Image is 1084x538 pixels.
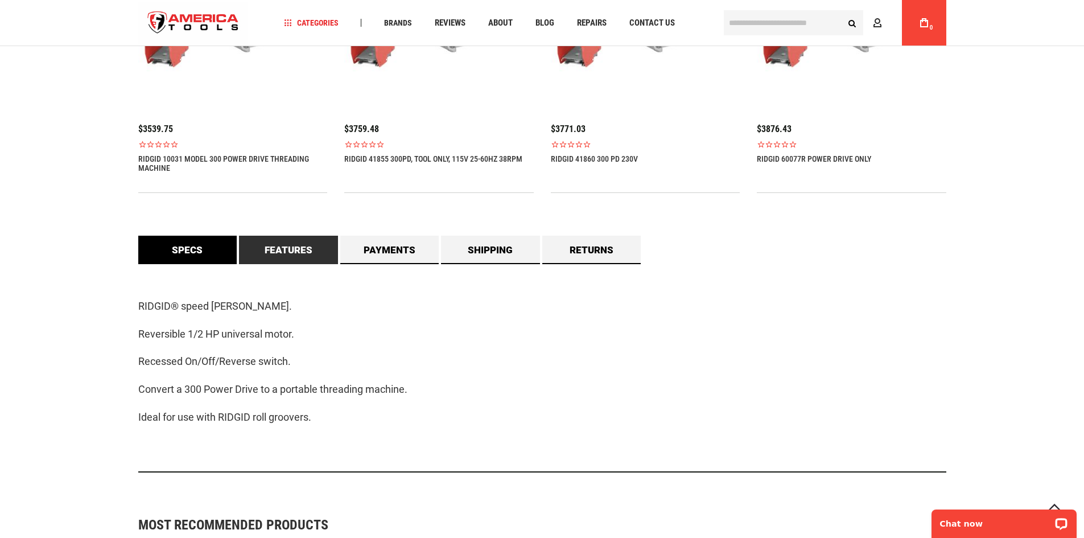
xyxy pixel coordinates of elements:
[572,15,612,31] a: Repairs
[138,409,946,426] p: Ideal for use with RIDGID roll groovers.
[138,354,946,370] p: Recessed On/Off/Reverse switch.
[930,24,933,31] span: 0
[138,124,173,134] span: $3539.75
[344,124,379,134] span: $3759.48
[483,15,518,31] a: About
[344,154,522,163] a: RIDGID 41855 300PD, TOOL ONLY, 115V 25-60HZ 38RPM
[138,140,328,149] span: Rated 0.0 out of 5 stars 0 reviews
[138,518,906,532] strong: Most Recommended Products
[430,15,471,31] a: Reviews
[624,15,680,31] a: Contact Us
[924,502,1084,538] iframe: LiveChat chat widget
[757,154,871,163] a: RIDGID 60077R POWER DRIVE ONLY
[551,154,638,163] a: RIDGID 41860 300 PD 230V
[138,154,328,173] a: RIDGID 10031 MODEL 300 POWER DRIVE THREADING MACHINE
[577,19,607,27] span: Repairs
[551,140,740,149] span: Rated 0.0 out of 5 stars 0 reviews
[239,236,338,264] a: Features
[441,236,540,264] a: Shipping
[435,19,465,27] span: Reviews
[488,19,513,27] span: About
[138,326,946,343] p: Reversible 1/2 HP universal motor.
[344,140,534,149] span: Rated 0.0 out of 5 stars 0 reviews
[138,236,237,264] a: Specs
[535,19,554,27] span: Blog
[138,2,249,44] a: store logo
[757,140,946,149] span: Rated 0.0 out of 5 stars 0 reviews
[542,236,641,264] a: Returns
[138,298,946,315] p: RIDGID® speed [PERSON_NAME].
[629,19,675,27] span: Contact Us
[530,15,559,31] a: Blog
[138,2,249,44] img: America Tools
[340,236,439,264] a: Payments
[842,12,863,34] button: Search
[279,15,344,31] a: Categories
[757,124,792,134] span: $3876.43
[551,124,586,134] span: $3771.03
[284,19,339,27] span: Categories
[138,381,946,398] p: Convert a 300 Power Drive to a portable threading machine.
[379,15,417,31] a: Brands
[384,19,412,27] span: Brands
